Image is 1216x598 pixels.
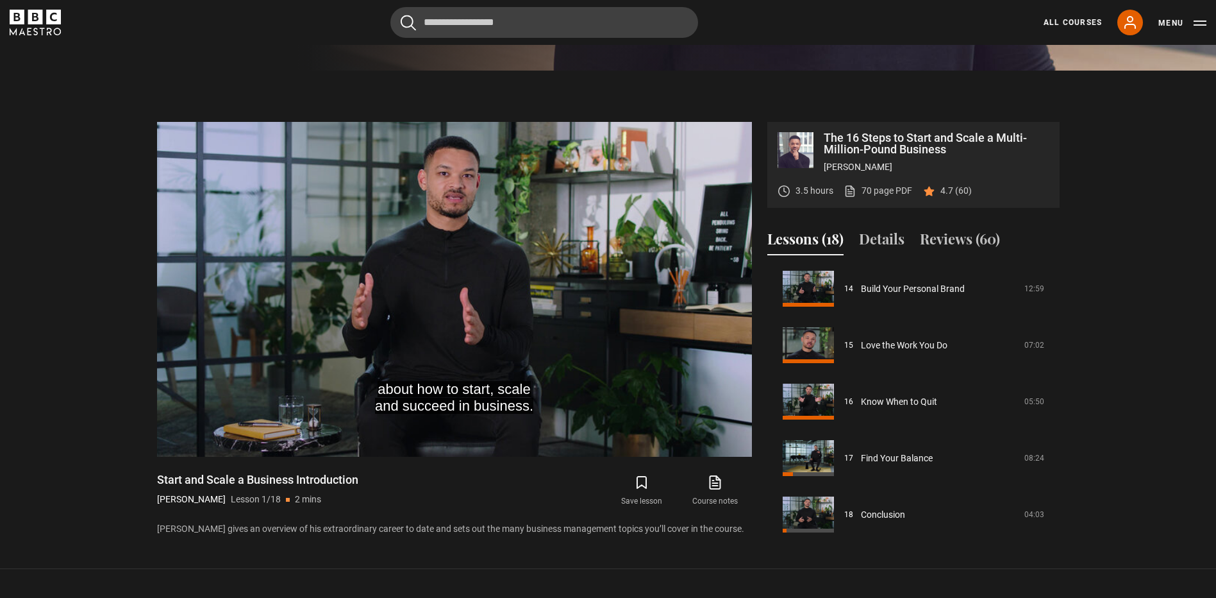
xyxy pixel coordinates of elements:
p: [PERSON_NAME] [824,160,1049,174]
p: The 16 Steps to Start and Scale a Multi-Million-Pound Business [824,132,1049,155]
button: Save lesson [605,472,678,509]
a: Course notes [678,472,751,509]
button: Lessons (18) [767,228,844,255]
button: Reviews (60) [920,228,1000,255]
a: All Courses [1044,17,1102,28]
a: Love the Work You Do [861,339,947,352]
h1: Start and Scale a Business Introduction [157,472,358,488]
input: Search [390,7,698,38]
p: [PERSON_NAME] gives an overview of his extraordinary career to date and sets out the many busines... [157,522,752,536]
p: 2 mins [295,493,321,506]
button: Details [859,228,904,255]
button: Toggle navigation [1158,17,1206,30]
p: [PERSON_NAME] [157,493,226,506]
video-js: Video Player [157,122,752,457]
p: 4.7 (60) [940,184,972,198]
a: Know When to Quit [861,395,937,409]
a: Find Your Balance [861,452,933,465]
p: 3.5 hours [795,184,833,198]
a: Conclusion [861,508,905,522]
a: Build Your Personal Brand [861,282,965,296]
p: Lesson 1/18 [231,493,281,506]
svg: BBC Maestro [10,10,61,35]
a: 70 page PDF [844,184,912,198]
button: Submit the search query [401,15,416,31]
